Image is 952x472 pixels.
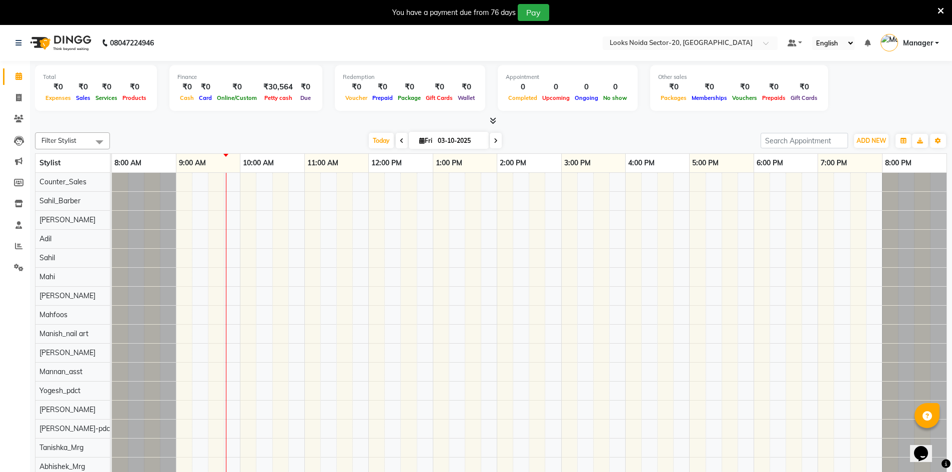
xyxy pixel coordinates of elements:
[506,94,540,101] span: Completed
[626,156,657,170] a: 4:00 PM
[39,215,95,224] span: [PERSON_NAME]
[43,94,73,101] span: Expenses
[343,94,370,101] span: Voucher
[73,81,93,93] div: ₹0
[39,405,95,414] span: [PERSON_NAME]
[120,81,149,93] div: ₹0
[857,137,886,144] span: ADD NEW
[177,94,196,101] span: Cash
[214,81,259,93] div: ₹0
[120,94,149,101] span: Products
[392,7,516,18] div: You have a payment due from 76 days
[39,348,95,357] span: [PERSON_NAME]
[788,94,820,101] span: Gift Cards
[788,81,820,93] div: ₹0
[854,134,889,148] button: ADD NEW
[370,81,395,93] div: ₹0
[39,253,55,262] span: Sahil
[540,94,572,101] span: Upcoming
[176,156,208,170] a: 9:00 AM
[39,177,86,186] span: Counter_Sales
[39,310,67,319] span: Mahfoos
[39,424,112,433] span: [PERSON_NAME]-pdct
[298,94,313,101] span: Due
[423,81,455,93] div: ₹0
[395,81,423,93] div: ₹0
[883,156,914,170] a: 8:00 PM
[25,29,94,57] img: logo
[369,156,404,170] a: 12:00 PM
[196,81,214,93] div: ₹0
[417,137,435,144] span: Fri
[658,94,689,101] span: Packages
[43,81,73,93] div: ₹0
[423,94,455,101] span: Gift Cards
[343,73,477,81] div: Redemption
[761,133,848,148] input: Search Appointment
[433,156,465,170] a: 1:00 PM
[196,94,214,101] span: Card
[497,156,529,170] a: 2:00 PM
[690,156,721,170] a: 5:00 PM
[435,133,485,148] input: 2025-10-03
[177,81,196,93] div: ₹0
[903,38,933,48] span: Manager
[240,156,276,170] a: 10:00 AM
[572,94,601,101] span: Ongoing
[73,94,93,101] span: Sales
[39,272,55,281] span: Mahi
[39,158,60,167] span: Stylist
[177,73,314,81] div: Finance
[658,73,820,81] div: Other sales
[39,291,95,300] span: [PERSON_NAME]
[112,156,144,170] a: 8:00 AM
[754,156,786,170] a: 6:00 PM
[760,94,788,101] span: Prepaids
[39,462,85,471] span: Abhishek_Mrg
[689,94,730,101] span: Memberships
[259,81,297,93] div: ₹30,564
[262,94,295,101] span: Petty cash
[658,81,689,93] div: ₹0
[730,94,760,101] span: Vouchers
[730,81,760,93] div: ₹0
[540,81,572,93] div: 0
[41,136,76,144] span: Filter Stylist
[93,94,120,101] span: Services
[601,81,630,93] div: 0
[39,196,80,205] span: Sahil_Barber
[93,81,120,93] div: ₹0
[305,156,341,170] a: 11:00 AM
[395,94,423,101] span: Package
[343,81,370,93] div: ₹0
[506,81,540,93] div: 0
[39,386,80,395] span: Yogesh_pdct
[506,73,630,81] div: Appointment
[518,4,549,21] button: Pay
[110,29,154,57] b: 08047224946
[370,94,395,101] span: Prepaid
[369,133,394,148] span: Today
[297,81,314,93] div: ₹0
[39,443,83,452] span: Tanishka_Mrg
[601,94,630,101] span: No show
[455,81,477,93] div: ₹0
[572,81,601,93] div: 0
[39,367,82,376] span: Mannan_asst
[689,81,730,93] div: ₹0
[43,73,149,81] div: Total
[760,81,788,93] div: ₹0
[881,34,898,51] img: Manager
[562,156,593,170] a: 3:00 PM
[910,432,942,462] iframe: chat widget
[39,329,88,338] span: Manish_nail art
[214,94,259,101] span: Online/Custom
[39,234,51,243] span: Adil
[455,94,477,101] span: Wallet
[818,156,850,170] a: 7:00 PM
